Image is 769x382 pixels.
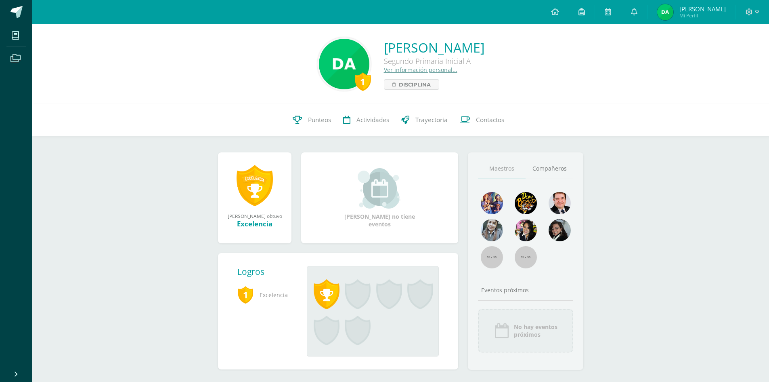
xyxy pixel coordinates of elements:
[481,219,503,241] img: 45bd7986b8947ad7e5894cbc9b781108.png
[514,323,557,338] span: No hay eventos próximos
[494,323,510,339] img: event_icon.png
[476,116,504,124] span: Contactos
[478,158,526,179] a: Maestros
[549,192,571,214] img: 79570d67cb4e5015f1d97fde0ec62c05.png
[319,39,369,89] img: 576d49dada21f7f557ee68d27ea63d74.png
[478,286,573,294] div: Eventos próximos
[657,4,673,20] img: f645a1e54c3c4cc8e183a50ad53a921b.png
[308,116,331,124] span: Punteos
[384,39,484,56] a: [PERSON_NAME]
[515,246,537,268] img: 55x55
[415,116,448,124] span: Trayectoria
[384,66,457,74] a: Ver información personal...
[526,158,573,179] a: Compañeros
[395,104,454,136] a: Trayectoria
[339,168,420,228] div: [PERSON_NAME] no tiene eventos
[679,12,726,19] span: Mi Perfil
[237,284,294,306] span: Excelencia
[399,80,431,89] span: Disciplina
[454,104,510,136] a: Contactos
[337,104,395,136] a: Actividades
[226,219,283,228] div: Excelencia
[549,219,571,241] img: 6377130e5e35d8d0020f001f75faf696.png
[679,5,726,13] span: [PERSON_NAME]
[481,246,503,268] img: 55x55
[287,104,337,136] a: Punteos
[237,266,300,277] div: Logros
[358,168,402,209] img: event_small.png
[356,116,389,124] span: Actividades
[384,79,439,90] a: Disciplina
[237,285,254,304] span: 1
[481,192,503,214] img: 88256b496371d55dc06d1c3f8a5004f4.png
[515,219,537,241] img: ddcb7e3f3dd5693f9a3e043a79a89297.png
[384,56,484,66] div: Segundo Primaria Inicial A
[515,192,537,214] img: 29fc2a48271e3f3676cb2cb292ff2552.png
[355,72,371,91] div: 1
[226,213,283,219] div: [PERSON_NAME] obtuvo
